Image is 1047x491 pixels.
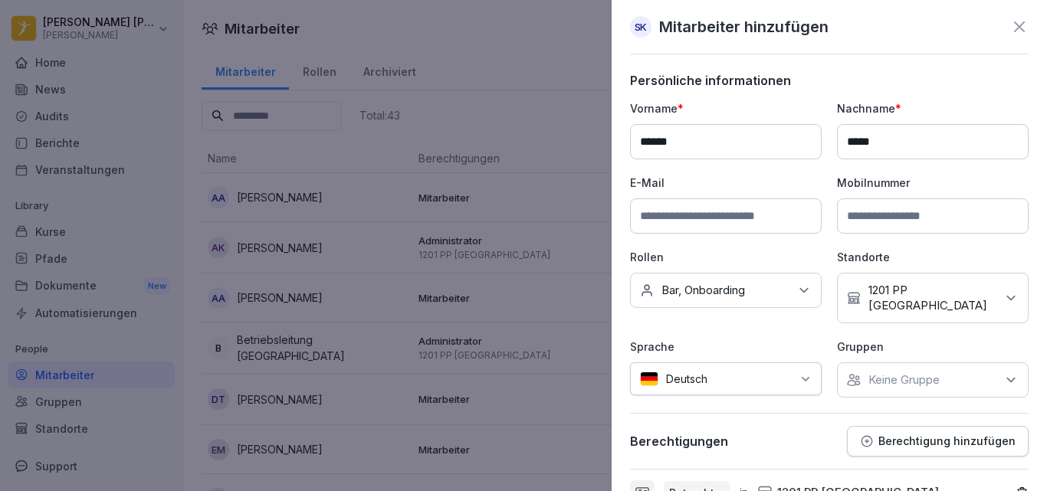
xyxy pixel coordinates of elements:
p: Rollen [630,249,822,265]
p: Berechtigung hinzufügen [878,435,1016,447]
p: Mitarbeiter hinzufügen [659,15,829,38]
div: Deutsch [630,362,822,395]
p: 1201 PP [GEOGRAPHIC_DATA] [868,283,996,313]
p: E-Mail [630,175,822,191]
p: Nachname [837,100,1029,116]
p: Mobilnummer [837,175,1029,191]
p: Keine Gruppe [868,372,940,388]
p: Sprache [630,339,822,355]
p: Standorte [837,249,1029,265]
img: de.svg [640,372,658,386]
button: Berechtigung hinzufügen [847,426,1029,457]
p: Persönliche informationen [630,73,1029,88]
p: Vorname [630,100,822,116]
div: SK [630,16,652,38]
p: Berechtigungen [630,434,728,449]
p: Gruppen [837,339,1029,355]
p: Bar, Onboarding [661,283,745,298]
